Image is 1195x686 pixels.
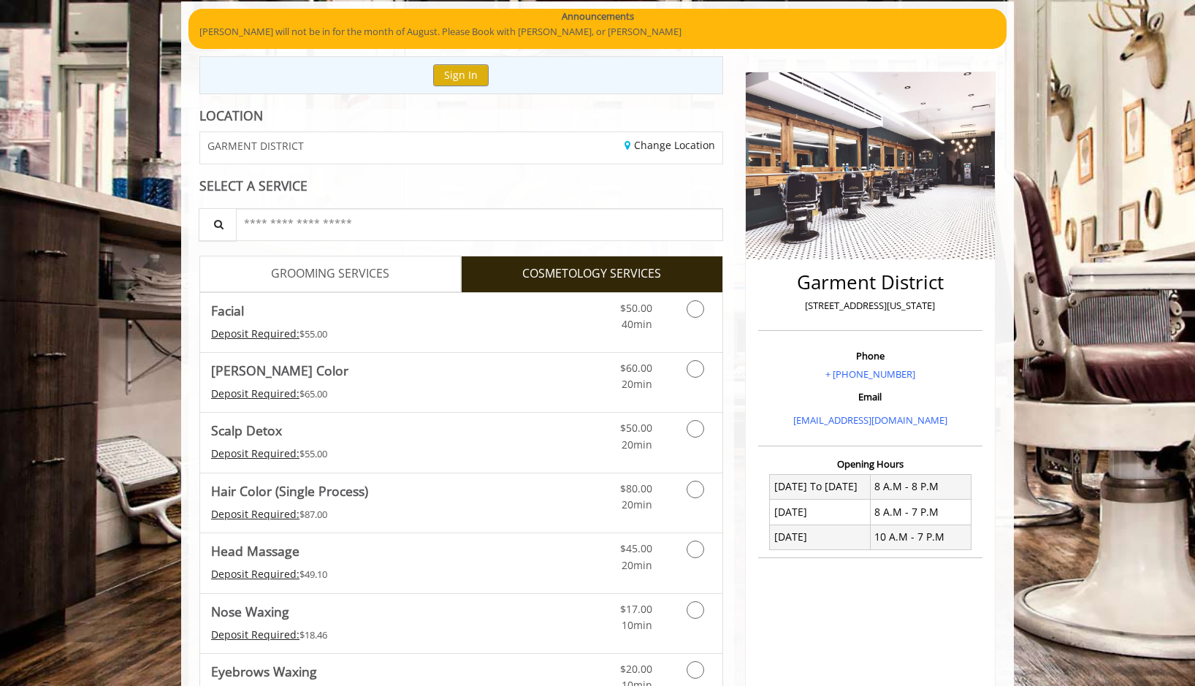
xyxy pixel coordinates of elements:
span: $50.00 [620,301,652,315]
b: Announcements [562,9,634,24]
span: 20min [622,558,652,572]
span: This service needs some Advance to be paid before we block your appointment [211,628,299,641]
b: [PERSON_NAME] Color [211,360,348,381]
td: [DATE] To [DATE] [770,474,871,499]
a: [EMAIL_ADDRESS][DOMAIN_NAME] [793,413,947,427]
span: This service needs some Advance to be paid before we block your appointment [211,386,299,400]
td: 8 A.M - 7 P.M [870,500,971,525]
button: Sign In [433,64,489,85]
span: $50.00 [620,421,652,435]
div: SELECT A SERVICE [199,179,723,193]
span: $45.00 [620,541,652,555]
p: [PERSON_NAME] will not be in for the month of August. Please Book with [PERSON_NAME], or [PERSON_... [199,24,996,39]
td: [DATE] [770,500,871,525]
b: Nose Waxing [211,601,289,622]
span: 20min [622,438,652,451]
span: $60.00 [620,361,652,375]
td: [DATE] [770,525,871,549]
span: This service needs some Advance to be paid before we block your appointment [211,327,299,340]
b: Eyebrows Waxing [211,661,317,682]
b: LOCATION [199,107,263,124]
b: Scalp Detox [211,420,282,441]
div: $49.10 [211,566,505,582]
span: This service needs some Advance to be paid before we block your appointment [211,567,299,581]
h3: Opening Hours [758,459,982,469]
button: Service Search [199,208,237,241]
span: 10min [622,618,652,632]
span: 20min [622,498,652,511]
span: This service needs some Advance to be paid before we block your appointment [211,446,299,460]
span: GROOMING SERVICES [271,264,389,283]
p: [STREET_ADDRESS][US_STATE] [762,298,979,313]
div: $55.00 [211,446,505,462]
div: $87.00 [211,506,505,522]
b: Facial [211,300,244,321]
span: 40min [622,317,652,331]
b: Head Massage [211,541,299,561]
td: 8 A.M - 8 P.M [870,474,971,499]
span: COSMETOLOGY SERVICES [522,264,661,283]
span: GARMENT DISTRICT [207,140,304,151]
h3: Phone [762,351,979,361]
div: $65.00 [211,386,505,402]
span: This service needs some Advance to be paid before we block your appointment [211,507,299,521]
span: $17.00 [620,602,652,616]
a: + [PHONE_NUMBER] [825,367,915,381]
b: Hair Color (Single Process) [211,481,368,501]
div: $55.00 [211,326,505,342]
span: $20.00 [620,662,652,676]
a: Change Location [625,138,715,152]
div: $18.46 [211,627,505,643]
h2: Garment District [762,272,979,293]
span: $80.00 [620,481,652,495]
td: 10 A.M - 7 P.M [870,525,971,549]
h3: Email [762,392,979,402]
span: 20min [622,377,652,391]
